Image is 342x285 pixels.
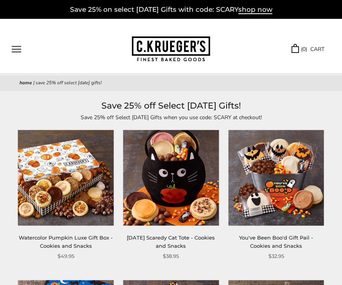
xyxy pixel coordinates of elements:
[228,130,324,226] img: You've Been Boo'd Gift Pail - Cookies and Snacks
[20,79,322,87] nav: breadcrumbs
[20,99,322,113] h1: Save 25% off Select [DATE] Gifts!
[268,252,284,260] span: $32.95
[238,5,272,14] span: shop now
[33,80,34,86] span: |
[20,80,32,86] a: Home
[12,46,21,53] button: Open navigation
[123,130,219,226] img: Halloween Scaredy Cat Tote - Cookies and Snacks
[239,234,313,249] a: You've Been Boo'd Gift Pail - Cookies and Snacks
[127,234,215,249] a: [DATE] Scaredy Cat Tote - Cookies and Snacks
[19,234,113,249] a: Watercolor Pumpkin Luxe Gift Box - Cookies and Snacks
[36,80,102,86] span: Save 25% off Select [DATE] Gifts!
[163,252,179,260] span: $38.95
[132,36,210,62] img: C.KRUEGER'S
[70,5,272,14] a: Save 25% on select [DATE] Gifts with code: SCARYshop now
[20,113,322,122] p: Save 25% off Select [DATE] Gifts when you use code: SCARY at checkout!
[18,130,114,226] img: Watercolor Pumpkin Luxe Gift Box - Cookies and Snacks
[292,45,324,54] a: (0) CART
[58,252,74,260] span: $49.95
